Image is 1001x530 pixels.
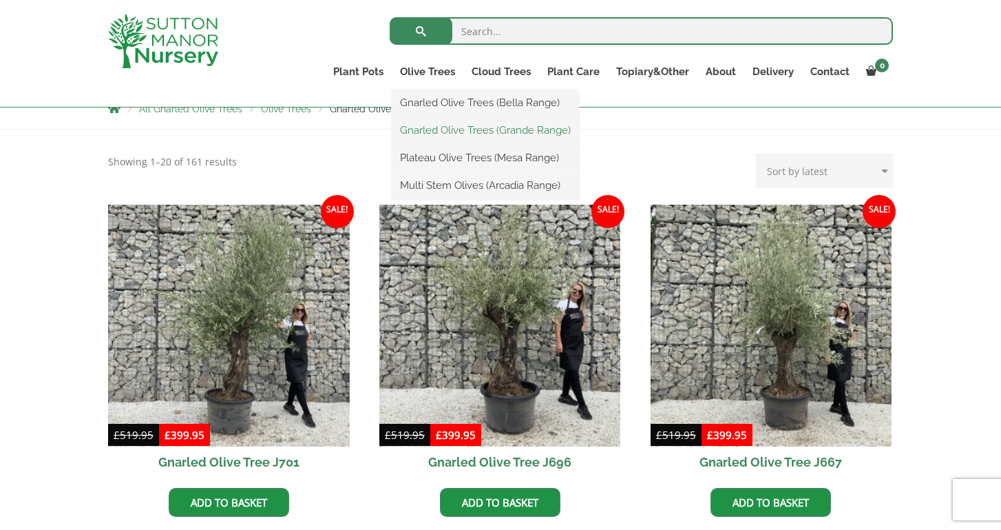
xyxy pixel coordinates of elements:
[379,205,621,447] img: Gnarled Olive Tree J696
[608,62,697,81] a: Topiary&Other
[802,62,858,81] a: Contact
[392,147,579,168] a: Plateau Olive Trees (Mesa Range)
[707,428,747,442] bdi: 399.95
[756,154,893,188] select: Shop order
[436,428,476,442] bdi: 399.95
[697,62,744,81] a: About
[656,428,696,442] bdi: 519.95
[392,175,579,196] a: Multi Stem Olives (Arcadia Range)
[707,428,713,442] span: £
[108,154,237,170] p: Showing 1–20 of 161 results
[436,428,442,442] span: £
[108,103,893,114] nav: Breadcrumbs
[390,17,893,45] input: Search...
[392,92,579,113] a: Gnarled Olive Trees (Bella Range)
[165,428,171,442] span: £
[539,62,608,81] a: Plant Care
[325,62,392,81] a: Plant Pots
[875,59,889,72] span: 0
[379,447,621,478] h2: Gnarled Olive Tree J696
[651,447,892,478] h2: Gnarled Olive Tree J667
[651,205,892,447] img: Gnarled Olive Tree J667
[114,428,120,442] span: £
[108,205,350,478] a: Sale! Gnarled Olive Tree J701
[385,428,391,442] span: £
[392,62,463,81] a: Olive Trees
[863,195,896,228] span: Sale!
[139,103,242,114] a: All Gnarled Olive Trees
[591,195,624,228] span: Sale!
[379,205,621,478] a: Sale! Gnarled Olive Tree J696
[440,488,560,517] a: Add to basket: “Gnarled Olive Tree J696”
[165,428,204,442] bdi: 399.95
[463,62,539,81] a: Cloud Trees
[114,428,154,442] bdi: 519.95
[169,488,289,517] a: Add to basket: “Gnarled Olive Tree J701”
[261,103,311,114] a: Olive Trees
[656,428,662,442] span: £
[385,428,425,442] bdi: 519.95
[858,62,893,81] a: 0
[392,120,579,141] a: Gnarled Olive Trees (Grande Range)
[651,205,892,478] a: Sale! Gnarled Olive Tree J667
[108,205,350,447] img: Gnarled Olive Tree J701
[744,62,802,81] a: Delivery
[330,103,481,114] span: Gnarled Olive Trees (Bella Range)
[710,488,831,517] a: Add to basket: “Gnarled Olive Tree J667”
[108,14,218,68] img: logo
[108,447,350,478] h2: Gnarled Olive Tree J701
[321,195,354,228] span: Sale!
